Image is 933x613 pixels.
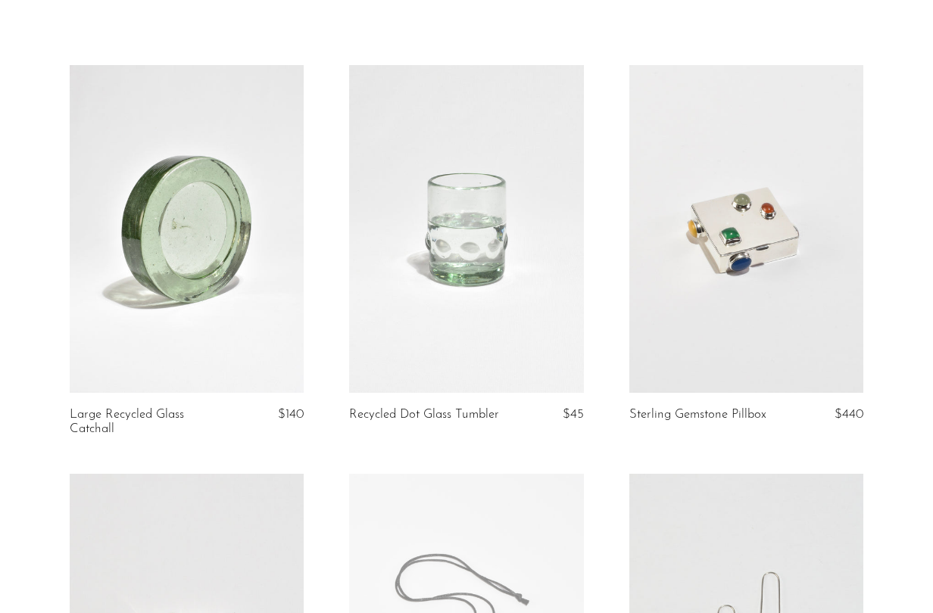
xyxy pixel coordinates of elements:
[70,408,225,436] a: Large Recycled Glass Catchall
[278,408,304,421] span: $140
[629,408,766,422] a: Sterling Gemstone Pillbox
[349,408,499,422] a: Recycled Dot Glass Tumbler
[835,408,863,421] span: $440
[563,408,584,421] span: $45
